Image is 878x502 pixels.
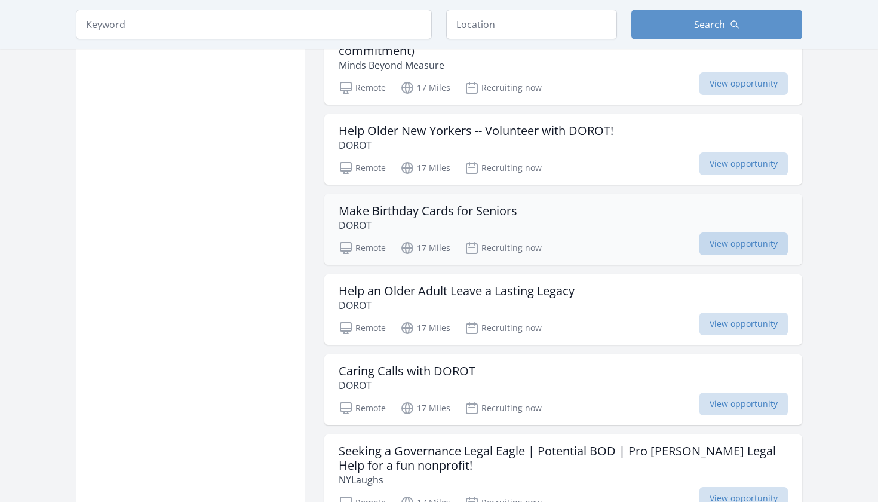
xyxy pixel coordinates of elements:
a: Caring Calls with DOROT DOROT Remote 17 Miles Recruiting now View opportunity [324,354,802,425]
p: 17 Miles [400,161,450,175]
h3: Caring Calls with DOROT [339,364,475,378]
span: View opportunity [699,393,788,415]
p: Remote [339,401,386,415]
a: New! Partnerships and Outreach Volunteer (Commission-Based) (minimum 3 month commitment) Minds Be... [324,8,802,105]
a: Help an Older Adult Leave a Lasting Legacy DOROT Remote 17 Miles Recruiting now View opportunity [324,274,802,345]
p: DOROT [339,378,475,393]
p: Remote [339,161,386,175]
p: 17 Miles [400,321,450,335]
p: NYLaughs [339,473,788,487]
p: DOROT [339,218,517,232]
p: Recruiting now [465,321,542,335]
h3: Seeking a Governance Legal Eagle | Potential BOD | Pro [PERSON_NAME] Legal Help for a fun nonprofit! [339,444,788,473]
p: Minds Beyond Measure [339,58,788,72]
p: 17 Miles [400,81,450,95]
p: Recruiting now [465,161,542,175]
p: Recruiting now [465,81,542,95]
p: Recruiting now [465,241,542,255]
p: Recruiting now [465,401,542,415]
h3: Help Older New Yorkers -- Volunteer with DOROT! [339,124,613,138]
span: View opportunity [699,232,788,255]
button: Search [631,10,802,39]
p: DOROT [339,298,575,313]
a: Make Birthday Cards for Seniors DOROT Remote 17 Miles Recruiting now View opportunity [324,194,802,265]
h3: Make Birthday Cards for Seniors [339,204,517,218]
p: 17 Miles [400,241,450,255]
span: View opportunity [699,313,788,335]
input: Location [446,10,617,39]
input: Keyword [76,10,432,39]
p: DOROT [339,138,613,152]
h3: Help an Older Adult Leave a Lasting Legacy [339,284,575,298]
a: Help Older New Yorkers -- Volunteer with DOROT! DOROT Remote 17 Miles Recruiting now View opportu... [324,114,802,185]
p: Remote [339,241,386,255]
span: View opportunity [699,152,788,175]
p: Remote [339,81,386,95]
span: Search [694,17,725,32]
p: Remote [339,321,386,335]
p: 17 Miles [400,401,450,415]
span: View opportunity [699,72,788,95]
